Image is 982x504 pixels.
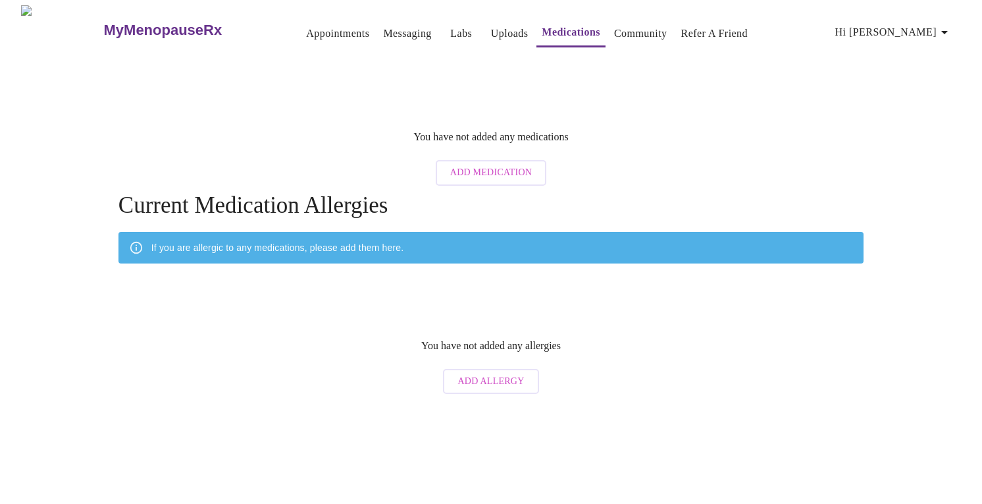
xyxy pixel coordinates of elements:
a: Medications [542,23,600,42]
button: Community [609,20,673,47]
a: Appointments [306,24,369,43]
span: Hi [PERSON_NAME] [835,23,952,42]
button: Appointments [301,20,375,47]
div: If you are allergic to any medications, please add them here. [151,236,403,260]
button: Messaging [378,20,436,47]
button: Medications [536,19,606,47]
h4: Current Medication Allergies [118,192,864,219]
button: Add Allergy [443,369,538,395]
p: You have not added any medications [413,131,568,143]
span: Add Allergy [457,374,524,390]
a: MyMenopauseRx [102,7,274,53]
span: Add Medication [450,165,532,181]
button: Hi [PERSON_NAME] [830,19,958,45]
button: Uploads [486,20,534,47]
a: Community [614,24,667,43]
h3: MyMenopauseRx [104,22,222,39]
button: Add Medication [436,160,546,186]
a: Uploads [491,24,529,43]
a: Refer a Friend [681,24,748,43]
a: Labs [450,24,472,43]
button: Refer a Friend [676,20,754,47]
button: Labs [440,20,482,47]
img: MyMenopauseRx Logo [21,5,102,55]
p: You have not added any allergies [421,340,561,352]
a: Messaging [383,24,431,43]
